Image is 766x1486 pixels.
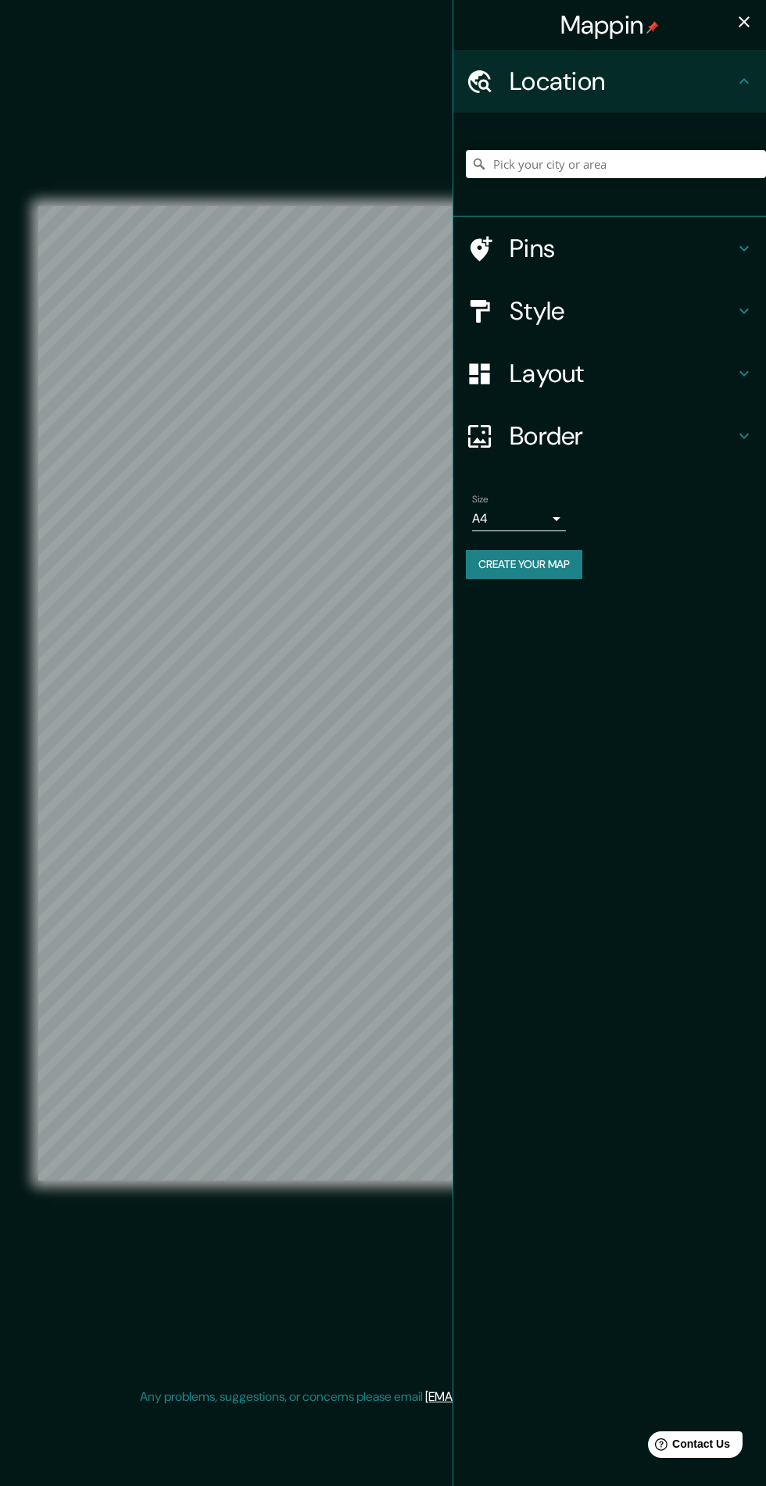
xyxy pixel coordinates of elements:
button: Create your map [466,550,582,579]
h4: Style [510,295,735,327]
img: pin-icon.png [646,21,659,34]
div: Border [453,405,766,467]
div: Style [453,280,766,342]
h4: Border [510,420,735,452]
h4: Mappin [560,9,660,41]
div: Pins [453,217,766,280]
div: Location [453,50,766,113]
canvas: Map [38,206,728,1181]
h4: Location [510,66,735,97]
h4: Layout [510,358,735,389]
p: Any problems, suggestions, or concerns please email . [140,1388,621,1406]
div: Layout [453,342,766,405]
label: Size [472,493,489,506]
a: [EMAIL_ADDRESS][DOMAIN_NAME] [425,1388,618,1405]
h4: Pins [510,233,735,264]
div: A4 [472,506,566,531]
iframe: Help widget launcher [627,1425,749,1469]
input: Pick your city or area [466,150,766,178]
